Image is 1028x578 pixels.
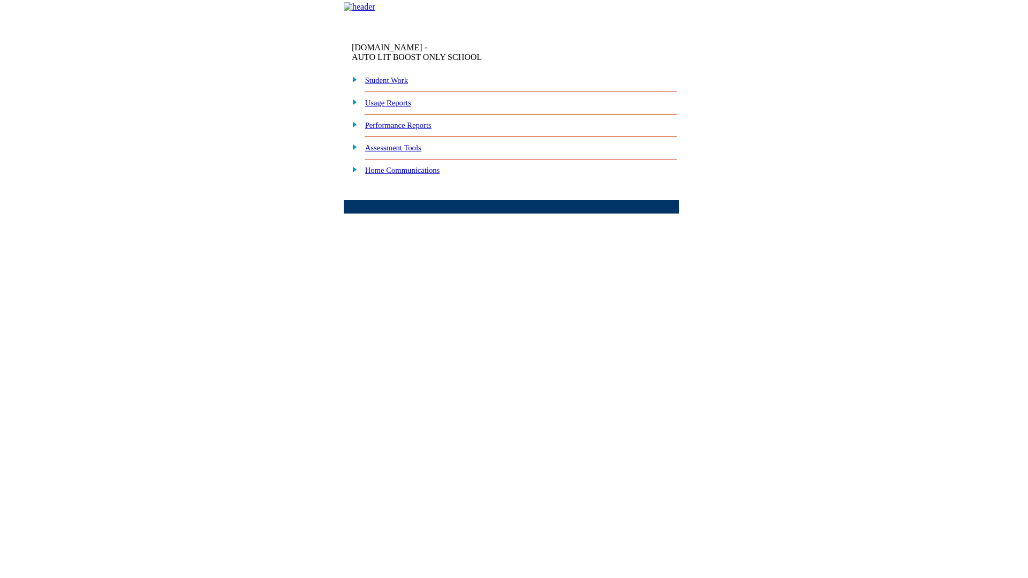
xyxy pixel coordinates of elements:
[346,142,358,151] img: plus.gif
[346,164,358,174] img: plus.gif
[346,119,358,129] img: plus.gif
[365,98,411,107] a: Usage Reports
[365,166,440,174] a: Home Communications
[346,74,358,84] img: plus.gif
[365,121,432,130] a: Performance Reports
[352,43,549,62] td: [DOMAIN_NAME] -
[352,52,482,62] nobr: AUTO LIT BOOST ONLY SCHOOL
[344,2,375,12] img: header
[365,76,408,85] a: Student Work
[365,143,421,152] a: Assessment Tools
[346,97,358,107] img: plus.gif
